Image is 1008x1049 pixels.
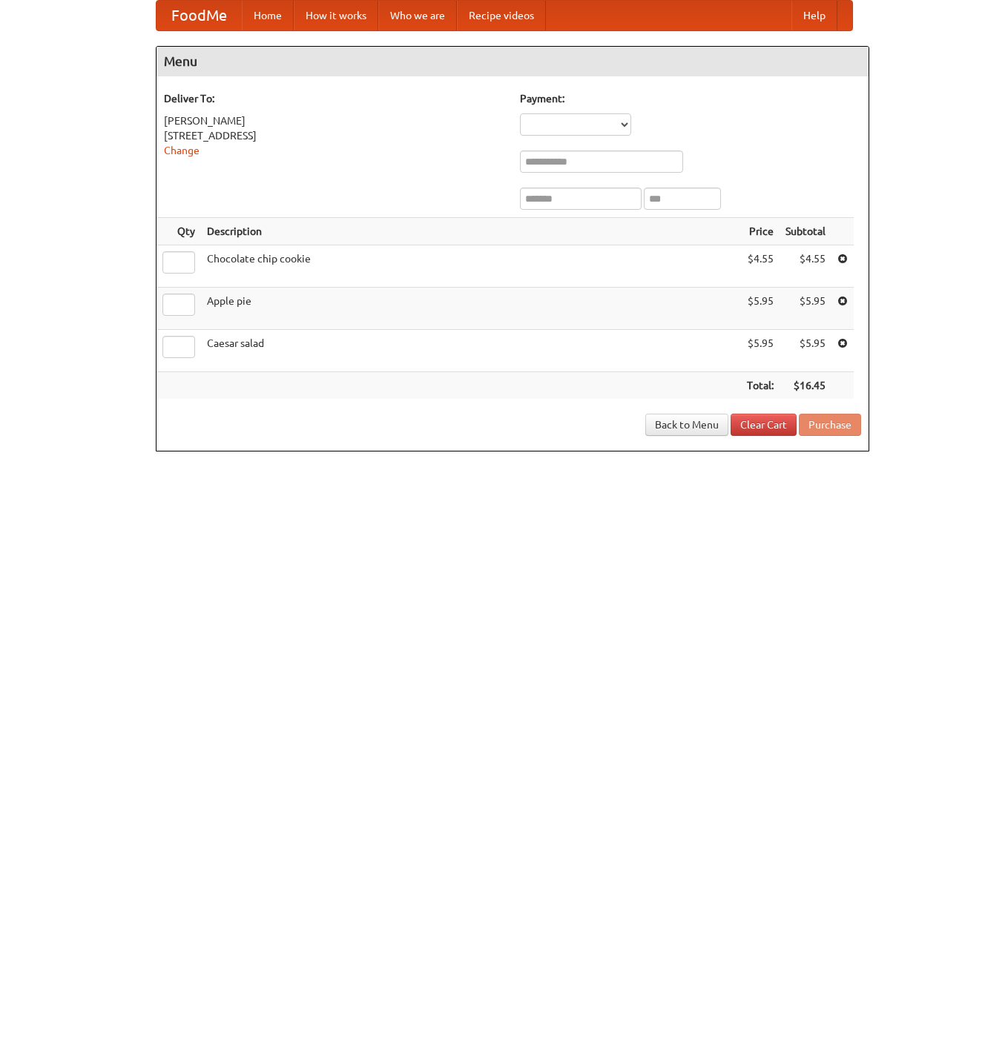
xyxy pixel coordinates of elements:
[164,145,200,156] a: Change
[791,1,837,30] a: Help
[780,372,831,400] th: $16.45
[157,1,242,30] a: FoodMe
[164,91,505,106] h5: Deliver To:
[741,245,780,288] td: $4.55
[799,414,861,436] button: Purchase
[201,218,741,245] th: Description
[242,1,294,30] a: Home
[741,330,780,372] td: $5.95
[741,218,780,245] th: Price
[645,414,728,436] a: Back to Menu
[731,414,797,436] a: Clear Cart
[201,245,741,288] td: Chocolate chip cookie
[780,330,831,372] td: $5.95
[780,218,831,245] th: Subtotal
[201,330,741,372] td: Caesar salad
[520,91,861,106] h5: Payment:
[741,372,780,400] th: Total:
[294,1,378,30] a: How it works
[164,128,505,143] div: [STREET_ADDRESS]
[457,1,546,30] a: Recipe videos
[164,113,505,128] div: [PERSON_NAME]
[201,288,741,330] td: Apple pie
[378,1,457,30] a: Who we are
[780,245,831,288] td: $4.55
[157,218,201,245] th: Qty
[157,47,869,76] h4: Menu
[741,288,780,330] td: $5.95
[780,288,831,330] td: $5.95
